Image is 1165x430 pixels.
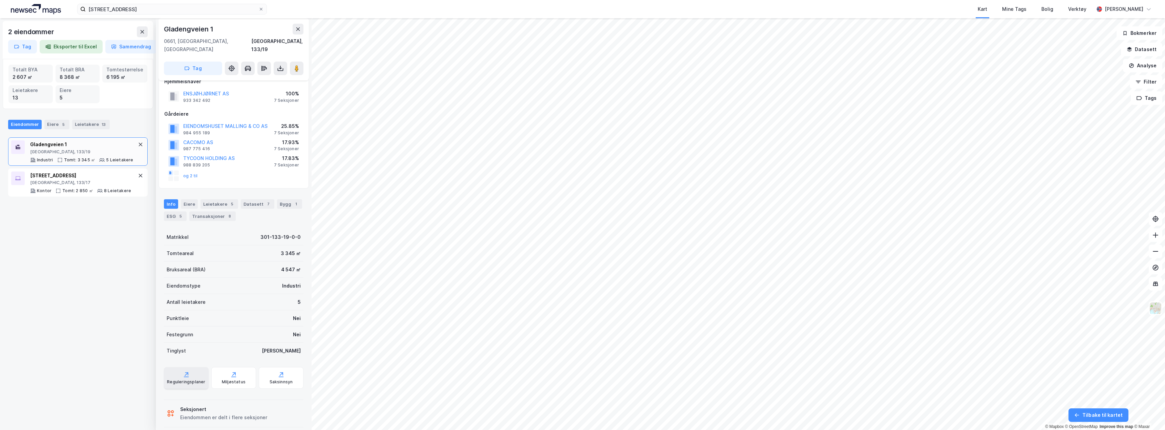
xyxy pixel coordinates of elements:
div: Antall leietakere [167,298,206,306]
div: 25.85% [274,122,299,130]
div: 987 775 416 [183,146,210,152]
div: 7 Seksjoner [274,162,299,168]
button: Tags [1131,91,1162,105]
div: ESG [164,211,187,221]
div: Gladengveien 1 [30,140,133,149]
div: Industri [37,157,53,163]
div: Kontrollprogram for chat [1131,398,1165,430]
div: 5 [60,94,96,101]
div: Tomt: 3 345 ㎡ [64,157,96,163]
div: Eiendommen er delt i flere seksjoner [180,413,267,422]
div: 8 [226,213,233,220]
div: Bygg [277,199,302,209]
a: Mapbox [1045,424,1064,429]
div: 3 345 ㎡ [281,249,301,257]
div: 7 Seksjoner [274,98,299,103]
div: 984 955 189 [183,130,210,136]
div: 8 368 ㎡ [60,73,96,81]
div: [STREET_ADDRESS] [30,172,131,180]
div: Tinglyst [167,347,186,355]
div: Bruksareal (BRA) [167,266,206,274]
div: 17.83% [274,154,299,162]
div: Tomtestørrelse [106,66,143,73]
button: Bokmerker [1117,26,1162,40]
a: OpenStreetMap [1065,424,1098,429]
button: Sammendrag [105,40,157,53]
button: Filter [1130,75,1162,89]
div: Leietakere [13,87,49,94]
div: 7 Seksjoner [274,146,299,152]
div: 5 [298,298,301,306]
button: Tag [164,62,222,75]
img: logo.a4113a55bc3d86da70a041830d287a7e.svg [11,4,61,14]
iframe: Chat Widget [1131,398,1165,430]
button: Tag [8,40,37,53]
div: 13 [100,121,107,128]
div: 5 [177,213,184,220]
button: Analyse [1123,59,1162,72]
div: 7 [265,201,272,207]
div: [PERSON_NAME] [1105,5,1143,13]
div: Eiere [181,199,198,209]
div: 933 342 492 [183,98,210,103]
div: Eiere [44,120,69,129]
div: [GEOGRAPHIC_DATA], 133/19 [251,37,304,53]
div: 13 [13,94,49,101]
div: Seksjonert [180,405,267,413]
div: Hjemmelshaver [164,77,303,86]
div: Eiendommer [8,120,42,129]
div: 4 547 ㎡ [281,266,301,274]
div: 7 Seksjoner [274,130,299,136]
div: Totalt BRA [60,66,96,73]
div: 100% [274,90,299,98]
div: Tomteareal [167,249,194,257]
div: Gladengveien 1 [164,24,215,35]
button: Datasett [1121,43,1162,56]
div: [GEOGRAPHIC_DATA], 133/19 [30,149,133,155]
div: Leietakere [72,120,110,129]
button: Eksporter til Excel [40,40,103,53]
div: 0661, [GEOGRAPHIC_DATA], [GEOGRAPHIC_DATA] [164,37,251,53]
div: Nei [293,331,301,339]
div: Festegrunn [167,331,193,339]
div: Gårdeiere [164,110,303,118]
div: 2 607 ㎡ [13,73,49,81]
div: Miljøstatus [222,379,246,385]
div: Totalt BYA [13,66,49,73]
div: Punktleie [167,314,189,322]
img: Z [1149,302,1162,315]
div: Kart [978,5,987,13]
div: Tomt: 2 850 ㎡ [62,188,93,194]
div: Transaksjoner [189,211,236,221]
div: Matrikkel [167,233,189,241]
div: 2 eiendommer [8,26,56,37]
div: Nei [293,314,301,322]
div: 6 195 ㎡ [106,73,143,81]
div: 5 [229,201,235,207]
div: 8 Leietakere [104,188,131,194]
div: 17.93% [274,138,299,146]
div: Mine Tags [1002,5,1026,13]
div: 5 [60,121,67,128]
div: Eiere [60,87,96,94]
div: [GEOGRAPHIC_DATA], 133/17 [30,180,131,185]
div: Kontor [37,188,51,194]
div: Datasett [241,199,274,209]
div: 5 Leietakere [106,157,133,163]
div: 988 839 205 [183,162,210,168]
div: Eiendomstype [167,282,200,290]
div: 1 [293,201,299,207]
div: 301-133-19-0-0 [260,233,301,241]
div: Bolig [1041,5,1053,13]
div: Reguleringsplaner [167,379,205,385]
div: Saksinnsyn [270,379,293,385]
input: Søk på adresse, matrikkel, gårdeiere, leietakere eller personer [86,4,258,14]
button: Tilbake til kartet [1068,408,1128,422]
a: Improve this map [1100,424,1133,429]
div: Leietakere [200,199,238,209]
div: [PERSON_NAME] [262,347,301,355]
div: Verktøy [1068,5,1086,13]
div: Info [164,199,178,209]
div: Industri [282,282,301,290]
